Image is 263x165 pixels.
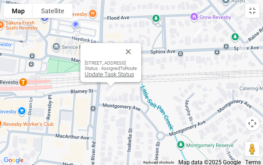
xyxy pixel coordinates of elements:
[104,83,118,101] div: 1/147 The River Road, REVESBY NSW 2212<br>Status : AssignedToRoute<br><a href="/driver/booking/47...
[245,4,259,18] button: Toggle fullscreen view
[245,142,259,156] button: Drag Pegman onto the map to open Street View
[33,4,73,18] button: Show satellite imagery
[2,156,25,165] a: Click to see this area on Google Maps
[85,71,134,78] a: Update Task Status
[235,41,250,58] div: 85a Sphinx Avenue, REVESBY NSW 2212<br>Status : Collected<br><a href="/driver/booking/478154/comp...
[245,116,259,131] button: Map camera controls
[4,4,33,18] button: Show street map
[120,43,137,60] button: Close
[85,60,137,78] div: [STREET_ADDRESS] Status : AssignedToRoute
[143,160,174,165] button: Keyboard shortcuts
[2,156,25,165] img: Google
[192,24,206,42] div: 70 Sphinx Avenue, REVESBY NSW 2212<br>Status : Collected<br><a href="/driver/booking/477718/compl...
